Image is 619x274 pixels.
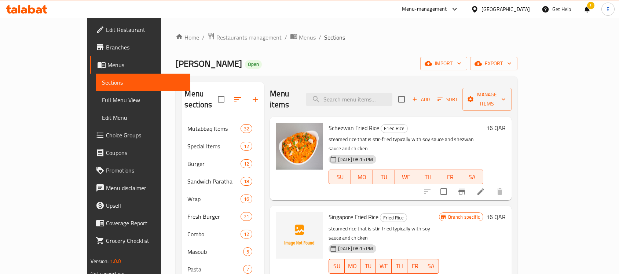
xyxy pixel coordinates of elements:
img: Singapore Fried Rice [276,212,323,259]
span: Edit Menu [102,113,184,122]
span: WE [379,261,389,271]
span: Full Menu View [102,96,184,104]
span: Fried Rice [380,214,407,222]
span: Coverage Report [106,219,184,227]
span: Wrap [187,195,241,203]
input: search [306,93,392,106]
span: WE [398,172,414,182]
div: items [241,177,252,186]
span: [DATE] 08:15 PM [335,245,376,252]
li: / [285,33,287,42]
button: MO [345,259,360,274]
div: Sandwich Paratha18 [182,173,264,190]
span: TU [376,172,392,182]
span: Menu disclaimer [106,184,184,192]
span: Open [245,61,262,67]
p: steamed rice that is stir-fried typically with soy sauce and shezwan sauce and chicken [329,135,483,153]
div: Fried Rice [380,213,407,222]
div: Fresh Burger21 [182,208,264,225]
h6: 16 QAR [486,212,506,222]
span: 32 [241,125,252,132]
span: Select all sections [213,92,229,107]
a: Edit menu item [476,187,485,196]
div: Mutabbaq Items32 [182,120,264,137]
div: items [241,230,252,238]
a: Restaurants management [208,33,282,42]
span: Version: [91,256,109,266]
span: 12 [241,143,252,150]
a: Coupons [90,144,190,162]
div: items [241,159,252,168]
span: Edit Restaurant [106,25,184,34]
a: Edit Menu [96,109,190,126]
span: Sort sections [229,90,246,108]
h2: Menu sections [184,88,218,110]
a: Promotions [90,162,190,179]
span: import [426,59,461,68]
div: items [241,142,252,151]
div: Masoub5 [182,243,264,260]
button: Branch-specific-item [453,183,470,200]
span: 7 [243,266,252,273]
div: Pasta [187,265,243,274]
span: TH [420,172,436,182]
span: Add item [409,94,433,105]
a: Edit Restaurant [90,21,190,38]
button: import [420,57,467,70]
span: TH [395,261,404,271]
button: TU [373,170,395,184]
span: Select to update [436,184,451,199]
a: Coverage Report [90,214,190,232]
div: items [243,265,252,274]
span: Branches [106,43,184,52]
li: / [202,33,205,42]
span: 1.0.0 [110,256,121,266]
a: Menus [290,33,316,42]
span: Singapore Fried Rice [329,211,378,222]
span: Mutabbaq Items [187,124,241,133]
span: 21 [241,213,252,220]
span: Combo [187,230,241,238]
span: TU [363,261,373,271]
span: Masoub [187,247,243,256]
span: Choice Groups [106,131,184,140]
span: Fresh Burger [187,212,241,221]
span: Menus [299,33,316,42]
button: SU [329,170,351,184]
div: items [241,124,252,133]
span: 5 [243,248,252,255]
span: Select section [394,92,409,107]
span: Burger [187,159,241,168]
span: Schezwan Fried Rice [329,122,379,133]
button: WE [376,259,392,274]
span: Upsell [106,201,184,210]
div: items [241,195,252,203]
a: Grocery Checklist [90,232,190,249]
span: Menus [107,60,184,69]
button: TH [392,259,407,274]
button: FR [407,259,423,274]
span: [DATE] 08:15 PM [335,156,376,163]
span: Sandwich Paratha [187,177,241,186]
button: Sort [436,94,459,105]
span: Restaurants management [216,33,282,42]
span: Fried Rice [381,124,407,133]
span: SA [426,261,436,271]
h2: Menu items [270,88,297,110]
span: Special Items [187,142,241,151]
button: Add section [246,90,264,108]
span: [PERSON_NAME] [176,55,242,72]
div: Menu-management [402,5,447,14]
span: Sort items [433,94,462,105]
span: export [476,59,512,68]
button: WE [395,170,417,184]
span: Branch specific [445,214,483,221]
div: items [243,247,252,256]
